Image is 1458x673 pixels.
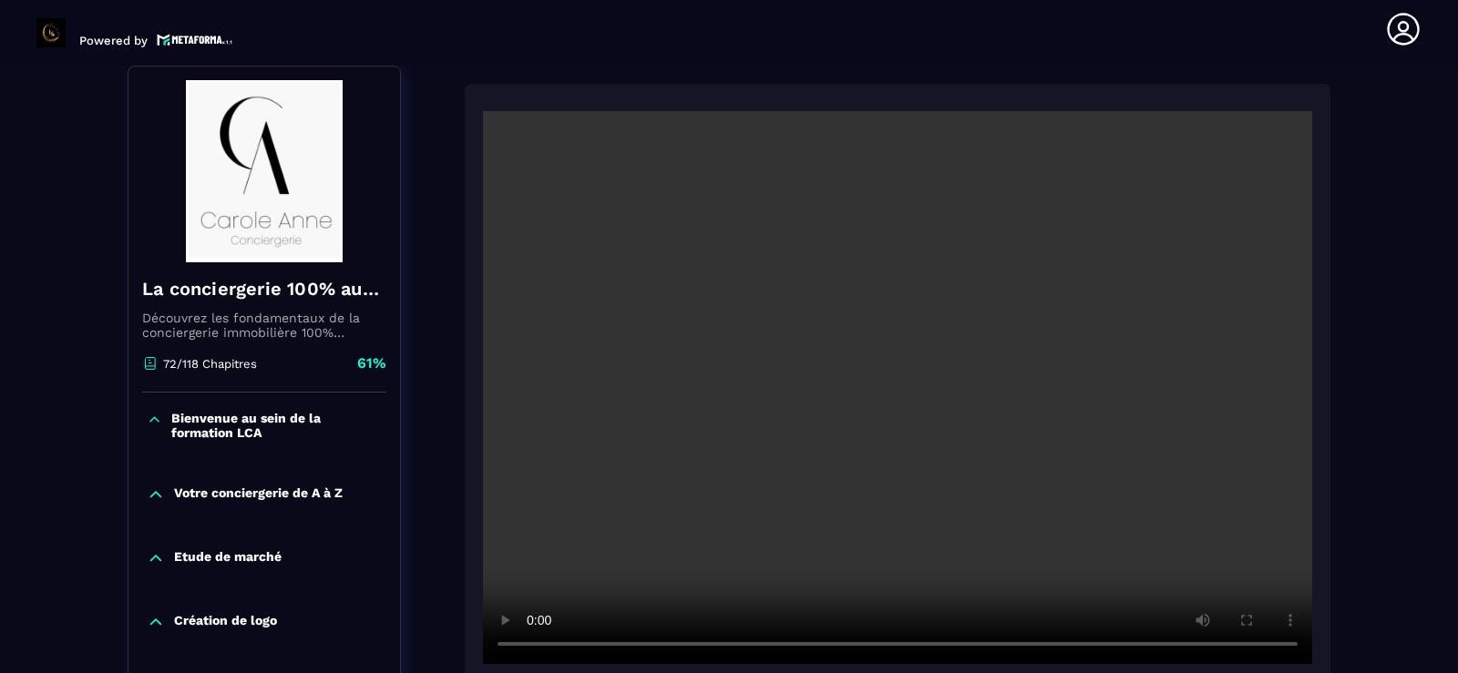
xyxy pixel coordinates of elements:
p: Création de logo [174,613,277,631]
p: Découvrez les fondamentaux de la conciergerie immobilière 100% automatisée. Cette formation est c... [142,311,386,340]
img: logo-branding [36,18,66,47]
p: Bienvenue au sein de la formation LCA [171,411,382,440]
p: 61% [357,353,386,373]
h4: La conciergerie 100% automatisée [142,276,386,301]
p: Votre conciergerie de A à Z [174,485,343,504]
p: 72/118 Chapitres [163,357,257,371]
p: Etude de marché [174,549,282,567]
img: banner [142,80,386,262]
img: logo [157,32,233,47]
p: Powered by [79,34,148,47]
